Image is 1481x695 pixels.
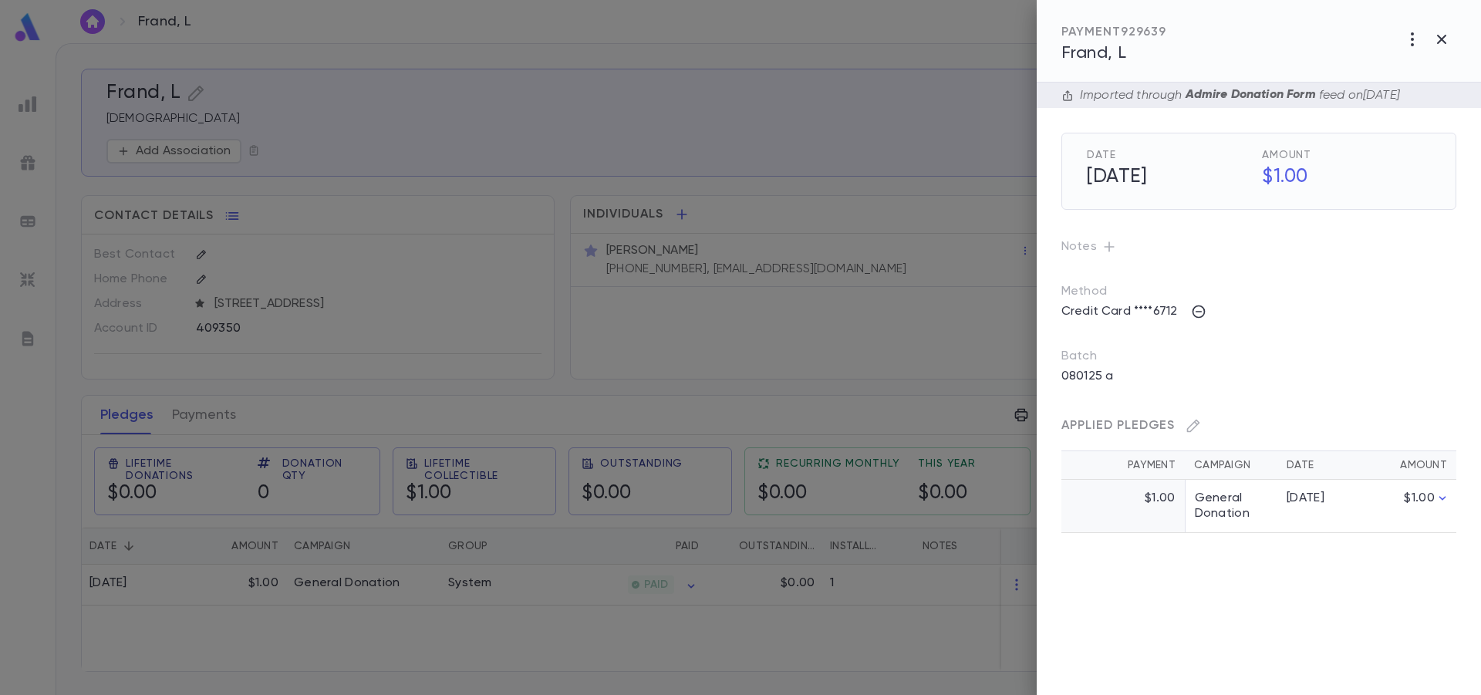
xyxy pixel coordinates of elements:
[1185,451,1277,480] th: Campaign
[1262,149,1431,161] span: Amount
[1287,491,1345,506] div: [DATE]
[1061,480,1185,533] td: $1.00
[1061,420,1175,432] span: Applied Pledges
[1182,87,1319,103] p: Admire Donation Form
[1354,480,1456,533] td: $1.00
[1061,451,1185,480] th: Payment
[1061,25,1166,40] div: PAYMENT 929639
[1087,149,1256,161] span: Date
[1052,364,1122,389] p: 080125 a
[1185,480,1277,533] td: General Donation
[1074,87,1399,103] div: Imported through feed on [DATE]
[1061,45,1127,62] span: Frand, L
[1078,161,1256,194] h5: [DATE]
[1061,284,1139,299] p: Method
[1061,349,1456,364] p: Batch
[1052,299,1186,324] p: Credit Card ****6712
[1061,234,1456,259] p: Notes
[1277,451,1354,480] th: Date
[1253,161,1431,194] h5: $1.00
[1354,451,1456,480] th: Amount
